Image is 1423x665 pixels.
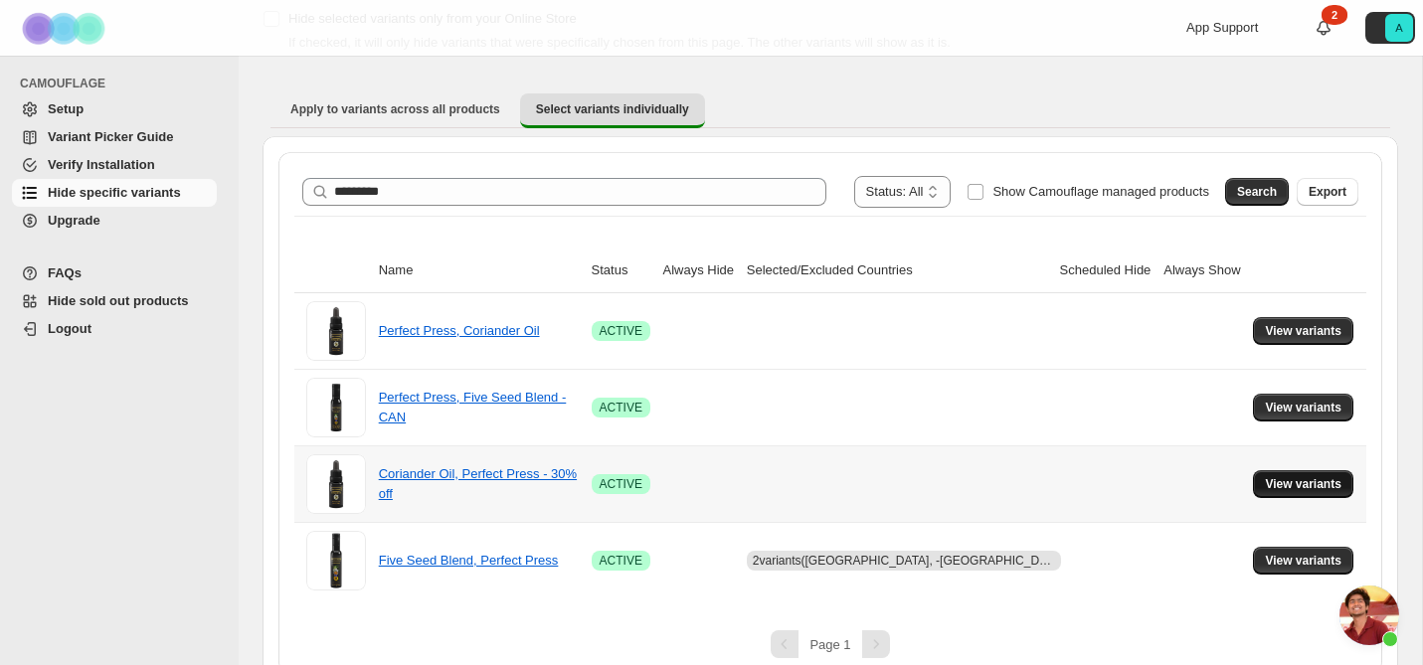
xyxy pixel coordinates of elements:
[16,1,115,56] img: Camouflage
[600,476,642,492] span: ACTIVE
[1237,184,1277,200] span: Search
[1309,184,1346,200] span: Export
[12,315,217,343] a: Logout
[274,93,516,125] button: Apply to variants across all products
[1365,12,1415,44] button: Avatar with initials A
[12,123,217,151] a: Variant Picker Guide
[48,213,100,228] span: Upgrade
[48,157,155,172] span: Verify Installation
[520,93,705,128] button: Select variants individually
[306,531,366,590] img: Five Seed Blend, Perfect Press
[12,207,217,235] a: Upgrade
[48,185,181,200] span: Hide specific variants
[1253,470,1353,498] button: View variants
[600,400,642,416] span: ACTIVE
[741,249,1054,293] th: Selected/Excluded Countries
[48,129,173,144] span: Variant Picker Guide
[1186,20,1258,35] span: App Support
[1395,22,1403,34] text: A
[1297,178,1358,206] button: Export
[12,95,217,123] a: Setup
[600,323,642,339] span: ACTIVE
[1225,178,1289,206] button: Search
[1265,476,1341,492] span: View variants
[20,76,225,91] span: CAMOUFLAGE
[379,390,567,424] a: Perfect Press, Five Seed Blend - CAN
[1265,553,1341,569] span: View variants
[1157,249,1247,293] th: Always Show
[379,466,577,501] a: Coriander Oil, Perfect Press - 30% off
[294,630,1366,658] nav: Pagination
[586,249,657,293] th: Status
[809,637,850,652] span: Page 1
[48,101,84,116] span: Setup
[306,454,366,514] img: Coriander Oil, Perfect Press - 30% off
[306,301,366,361] img: Perfect Press, Coriander Oil
[1265,400,1341,416] span: View variants
[12,151,217,179] a: Verify Installation
[753,554,1068,568] span: 2 variants ([GEOGRAPHIC_DATA], -[GEOGRAPHIC_DATA])
[1054,249,1158,293] th: Scheduled Hide
[48,265,82,280] span: FAQs
[373,249,586,293] th: Name
[657,249,741,293] th: Always Hide
[992,184,1209,199] span: Show Camouflage managed products
[290,101,500,117] span: Apply to variants across all products
[1265,323,1341,339] span: View variants
[48,293,189,308] span: Hide sold out products
[536,101,689,117] span: Select variants individually
[12,287,217,315] a: Hide sold out products
[1314,18,1334,38] a: 2
[1253,547,1353,575] button: View variants
[12,259,217,287] a: FAQs
[379,553,559,568] a: Five Seed Blend, Perfect Press
[379,323,540,338] a: Perfect Press, Coriander Oil
[1385,14,1413,42] span: Avatar with initials A
[12,179,217,207] a: Hide specific variants
[1339,585,1399,645] a: Open chat
[1253,394,1353,421] button: View variants
[1322,5,1347,25] div: 2
[1253,317,1353,345] button: View variants
[48,321,91,336] span: Logout
[306,378,366,437] img: Perfect Press, Five Seed Blend - CAN
[600,553,642,569] span: ACTIVE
